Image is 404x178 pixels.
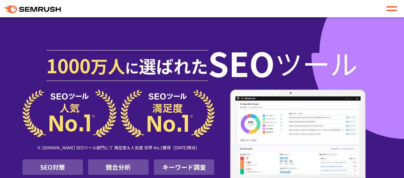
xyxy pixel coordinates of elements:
[91,53,125,78] span: 万人
[125,57,139,77] span: に
[208,49,275,77] span: SEO
[22,137,215,159] div: ※ [DOMAIN_NAME] SEOツール部門にて 満足度＆人気度 世界 No.1獲得（[DATE]時点）
[88,159,149,175] li: 競合分析
[154,159,214,175] li: キーワード調査
[139,53,208,78] span: 選ばれた
[46,51,91,79] span: 1000
[275,49,358,77] span: ツール
[22,159,83,175] li: SEO対策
